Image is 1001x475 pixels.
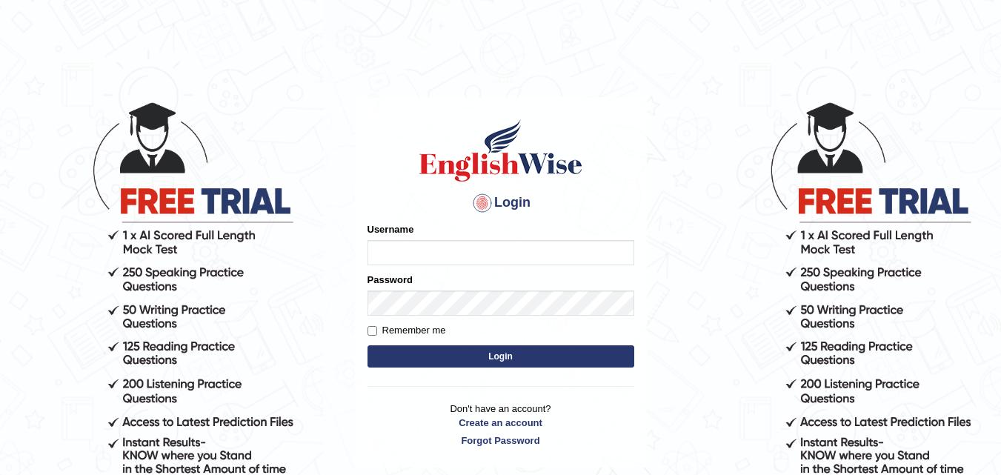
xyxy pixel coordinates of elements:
[416,117,585,184] img: Logo of English Wise sign in for intelligent practice with AI
[368,402,634,448] p: Don't have an account?
[368,222,414,236] label: Username
[368,273,413,287] label: Password
[368,326,377,336] input: Remember me
[368,191,634,215] h4: Login
[368,345,634,368] button: Login
[368,416,634,430] a: Create an account
[368,323,446,338] label: Remember me
[368,434,634,448] a: Forgot Password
